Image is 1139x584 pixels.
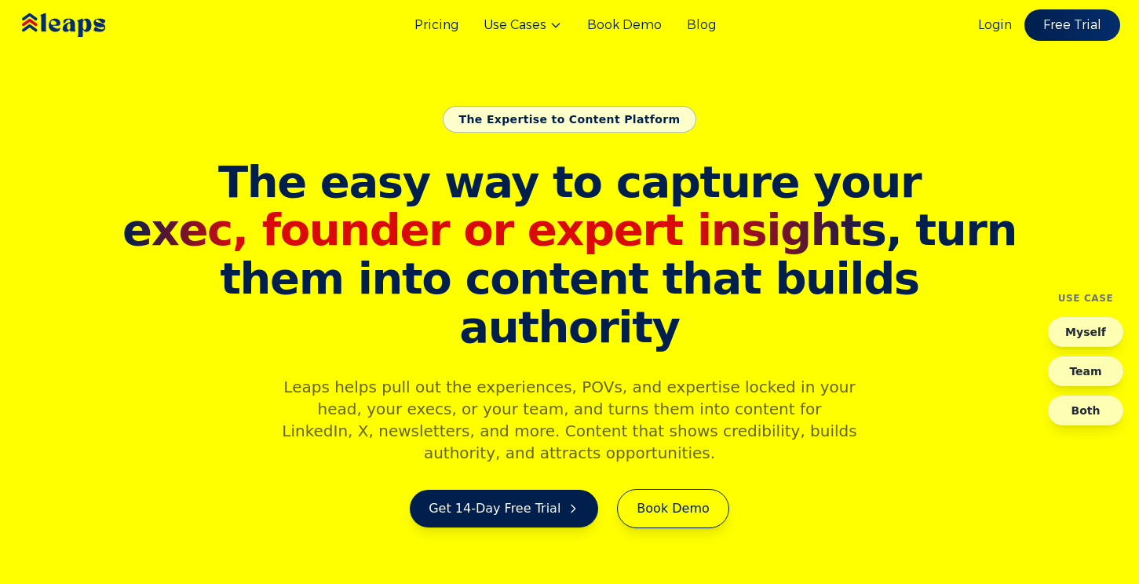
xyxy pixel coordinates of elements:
[19,2,152,48] img: Leaps Logo
[118,254,1022,351] span: them into content that builds authority
[1048,396,1123,425] button: Both
[587,16,662,35] a: Book Demo
[268,376,871,464] p: Leaps helps pull out the experiences, POVs, and expertise locked in your head, your execs, or you...
[1024,9,1120,41] a: Free Trial
[978,16,1012,35] a: Login
[410,490,598,527] a: Get 14-Day Free Trial
[1048,356,1123,386] button: Team
[687,16,716,35] a: Blog
[414,16,458,35] a: Pricing
[617,489,728,528] a: Book Demo
[118,206,1022,254] span: , turn
[122,204,885,255] span: exec, founder or expert insights
[1048,317,1123,347] button: Myself
[218,156,921,207] span: The easy way to capture your
[443,106,697,133] div: The Expertise to Content Platform
[1058,292,1114,305] h4: Use Case
[484,16,562,35] button: Use Cases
